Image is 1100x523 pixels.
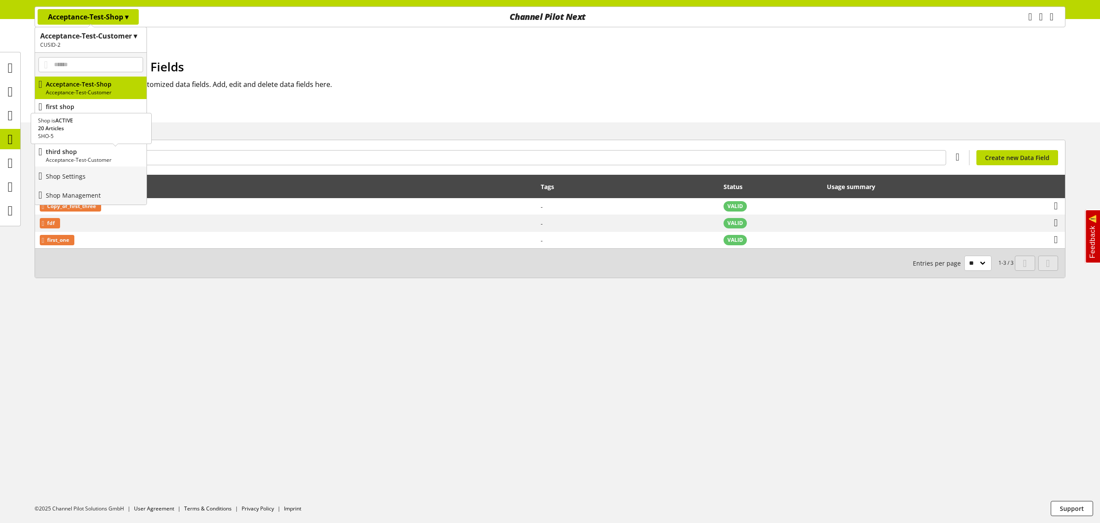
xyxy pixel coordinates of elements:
small: 1-3 / 3 [913,256,1014,271]
span: VALID [727,202,743,210]
span: fdf [47,218,55,228]
a: User Agreement [134,505,174,512]
p: third shop [46,147,143,156]
a: Privacy Policy [242,505,274,512]
span: Copy_of_first_three [47,201,96,212]
p: second shop [46,125,143,134]
p: first shop [46,102,143,111]
span: - [541,202,543,211]
h2: CUSID-2 [40,41,141,49]
h2: This is an overview of your customized data fields. Add, edit and delete data fields here. [48,79,1065,90]
a: Terms & Conditions [184,505,232,512]
h1: Acceptance-Test-Customer ▾ [40,31,141,41]
p: Acceptance-Test-Customer [46,89,143,96]
p: Acceptance-Test-Customer [46,111,143,119]
span: VALID [727,236,743,244]
p: Shop Management [46,191,101,200]
a: Shop Management [35,186,147,205]
span: first_one [47,235,69,245]
p: Acceptance-Test-Customer [46,134,143,141]
span: VALID [727,219,743,227]
span: - [541,236,543,244]
p: Acceptance-Test-Customer [46,156,143,164]
div: Usage summary [827,182,884,191]
a: Create new Data Field [976,150,1058,165]
span: - [541,219,543,228]
span: ▾ [125,12,128,22]
a: Feedback ⚠️ [1085,209,1100,263]
span: Create new Data Field [985,153,1049,162]
p: Acceptance-Test-Shop [46,80,143,89]
button: Support [1051,501,1093,516]
a: Shop Settings [35,167,147,186]
li: ©2025 Channel Pilot Solutions GmbH [35,505,134,513]
span: Support [1060,504,1084,513]
div: Tags [541,182,554,191]
p: Shop Settings [46,172,86,181]
span: Entries per page [913,259,964,268]
div: Status [724,182,751,191]
p: Acceptance-Test-Shop [48,12,128,22]
nav: main navigation [35,6,1065,27]
a: Imprint [284,505,301,512]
